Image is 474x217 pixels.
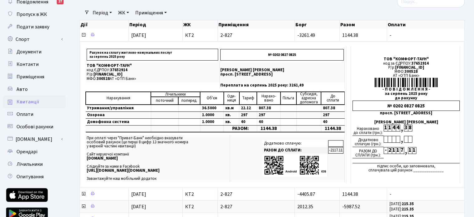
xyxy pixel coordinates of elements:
td: Додатково сплачую: [263,140,328,147]
td: 40 [321,119,344,126]
div: - П О В І Д О М Л Е Н Н Я - [352,87,460,91]
div: 2 [388,147,392,154]
a: Контакти [3,58,65,71]
span: КТ2 [185,192,215,197]
div: [PERSON_NAME] [PERSON_NAME] [352,120,460,124]
div: до рахунку [352,96,460,100]
span: 1144.38 [342,191,358,198]
td: РАЗОМ: [224,126,257,132]
div: , [404,147,408,154]
span: 1144.38 [342,32,358,39]
b: [URL][DOMAIN_NAME][DOMAIN_NAME] [87,168,160,173]
span: Документи [17,48,41,55]
td: поточний [151,97,178,105]
div: 1 [384,125,388,131]
p: просп. [STREET_ADDRESS] [220,72,344,76]
p: Рахунок на сплату житлово-комунальних послуг за серпень 2025 року [87,49,218,61]
td: При оплаті через "Приват-Банк" необхідно вказувати особовий рахунок (це перші 8 цифр 12-значного ... [85,135,230,182]
div: , [400,136,404,143]
span: Контакти [17,61,39,68]
th: Борг [295,20,340,29]
a: Документи [3,46,65,58]
td: Нарахо- вано [257,92,280,105]
td: кв.м [224,105,239,112]
span: - [390,192,462,197]
p: код ЄДРПОУ: [87,68,218,72]
a: Авто [3,83,65,96]
span: 2-827 [220,192,292,197]
a: Особові рахунки [3,121,65,133]
span: -4405.87 [297,191,315,198]
a: ЖК [116,7,132,18]
span: 300528 [97,76,110,81]
div: 1 [396,147,400,154]
th: Період [129,20,183,29]
a: [DOMAIN_NAME] [3,133,65,145]
span: Подати заявку [17,23,49,30]
span: 37652914 [110,67,127,73]
p: Переплата на серпень 2025 року: 3261,49 [220,83,344,87]
p: Р/р: [87,72,218,76]
td: кв. [224,119,239,126]
td: кв. [224,112,239,119]
div: МФО: [352,70,460,74]
a: Квитанції [3,96,65,108]
th: Оплати [387,20,465,29]
td: До cплати [321,92,344,105]
td: РАЗОМ ДО СПЛАТИ: [263,147,328,154]
span: Орендарі [17,148,37,155]
div: 4 [392,125,396,131]
div: Додатково сплачую (грн.): [352,136,384,147]
div: 1 [388,125,392,131]
span: Авто [17,86,28,93]
span: Приміщення [17,73,44,80]
div: 3 [404,125,408,131]
a: Подати заявку [3,21,65,33]
span: [FINANCIAL_ID] [93,72,122,77]
span: - [390,33,462,38]
div: - [384,147,388,154]
span: 37652914 [411,61,429,66]
div: за серпень 2025 року [352,92,460,96]
td: 40 [257,119,280,126]
span: Особові рахунки [17,123,53,130]
td: 40 [239,119,257,126]
td: Утримання/управління [86,105,151,112]
a: Орендарі [3,145,65,158]
span: Квитанції [17,98,39,105]
th: Дії [80,20,129,29]
td: Охорона [86,112,151,119]
span: КТ2 [185,33,215,38]
div: 1 [412,147,416,154]
td: Оди- ниця [224,92,239,105]
div: № 0202 0827 0825 [352,101,460,111]
td: 1144.38 [257,126,280,132]
small: [DATE]: [390,206,414,212]
th: ЖК [183,20,218,29]
span: Опитування [17,173,44,180]
span: 2-827 [220,204,292,209]
div: АТ «ОТП Банк» [352,74,460,78]
span: 2012.35 [297,203,313,210]
div: ТОВ "КОМФОРТ-ТАУН" [352,57,460,61]
th: Разом [340,20,387,29]
b: 215.35 [402,206,414,212]
span: 2-827 [220,33,292,38]
span: [DATE] [131,32,146,39]
b: [DOMAIN_NAME] [87,155,118,161]
span: Пропуск в ЖК [17,11,47,18]
img: apps-qrcodes.png [264,155,326,175]
span: [FINANCIAL_ID] [395,65,424,70]
span: -5987.52 [342,203,360,210]
a: Спорт [3,33,65,46]
td: Пільга [280,92,296,105]
p: № 0202 0827 0825 [220,49,344,61]
div: код за ЄДРПОУ: [352,62,460,66]
td: Домофонна система [86,119,151,126]
a: Приміщення [133,7,169,18]
div: РАЗОМ ДО СПЛАТИ (грн.): [352,147,384,158]
td: Об'єм [200,92,223,105]
td: 22.12 [239,105,257,112]
span: Лічильники [17,161,43,168]
td: Субсидія, адресна допомога [296,92,321,105]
